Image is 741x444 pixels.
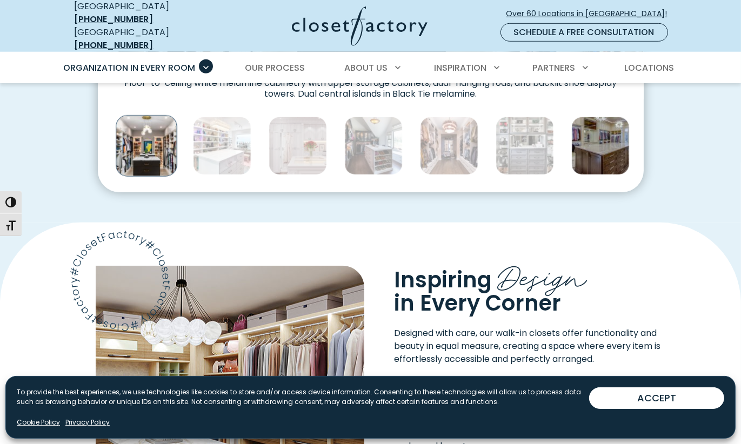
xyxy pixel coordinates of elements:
[75,13,153,25] a: [PHONE_NUMBER]
[116,115,177,176] img: Walk-in with dual islands, extensive hanging and shoe space, and accent-lit shelves highlighting ...
[245,62,305,74] span: Our Process
[532,62,575,74] span: Partners
[496,117,554,175] img: Modern gray closet with integrated lighting, glass display shelves for designer handbags, and a d...
[395,288,562,318] span: in Every Corner
[17,418,60,427] a: Cookie Policy
[500,23,668,42] a: Schedule a Free Consultation
[269,117,327,175] img: Elegant white walk-in closet with ornate cabinetry, a center island, and classic molding
[498,252,588,297] span: Design
[571,117,630,175] img: Spacious closet with cream-toned cabinets, a large island with deep drawer storage, built-in glas...
[624,62,674,74] span: Locations
[344,117,403,175] img: Stylish walk-in closet with black-framed glass cabinetry, island with shoe shelving
[395,373,653,393] strong: Why Customize Your Walk-In Closet:
[506,4,677,23] a: Over 60 Locations in [GEOGRAPHIC_DATA]!
[75,26,207,52] div: [GEOGRAPHIC_DATA]
[344,62,388,74] span: About Us
[434,62,486,74] span: Inspiration
[395,265,492,295] span: Inspiring
[395,327,676,366] p: Designed with care, our walk-in closets offer functionality and beauty in equal measure, creating...
[589,387,724,409] button: ACCEPT
[64,62,196,74] span: Organization in Every Room
[506,8,676,19] span: Over 60 Locations in [GEOGRAPHIC_DATA]!
[193,117,251,175] img: Closet featuring a large white island, wall of shelves for shoes and boots, and a sparkling chand...
[75,39,153,51] a: [PHONE_NUMBER]
[420,117,478,175] img: Elegant white closet with symmetrical shelving, brass drawer handles
[17,387,589,407] p: To provide the best experiences, we use technologies like cookies to store and/or access device i...
[56,53,685,83] nav: Primary Menu
[98,69,644,99] figcaption: Floor-to-ceiling white melamine cabinetry with upper storage cabinets, dual-hanging rods, and bac...
[65,418,110,427] a: Privacy Policy
[292,6,428,46] img: Closet Factory Logo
